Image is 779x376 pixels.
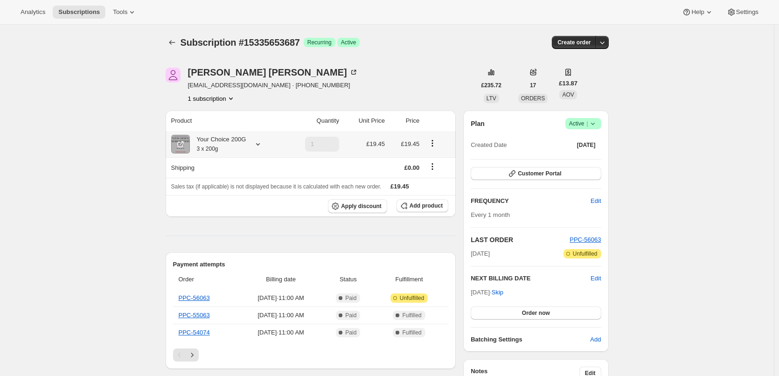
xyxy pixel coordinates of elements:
[328,199,387,213] button: Apply discount
[585,194,606,209] button: Edit
[487,95,496,102] span: LTV
[173,260,449,269] h2: Payment attempts
[171,135,190,153] img: product img
[166,111,285,131] th: Product
[400,294,424,302] span: Unfulfilled
[113,8,127,16] span: Tools
[173,348,449,362] nav: Pagination
[530,82,536,89] span: 17
[569,119,598,128] span: Active
[181,37,300,48] span: Subscription #15335653687
[691,8,704,16] span: Help
[166,157,285,178] th: Shipping
[402,312,421,319] span: Fulfilled
[471,249,490,258] span: [DATE]
[591,274,601,283] button: Edit
[557,39,591,46] span: Create order
[586,120,588,127] span: |
[492,288,503,297] span: Skip
[471,235,570,244] h2: LAST ORDER
[188,81,358,90] span: [EMAIL_ADDRESS][DOMAIN_NAME] · [PHONE_NUMBER]
[307,39,332,46] span: Recurring
[342,111,388,131] th: Unit Price
[425,138,440,148] button: Product actions
[390,183,409,190] span: £19.45
[366,140,385,147] span: £19.45
[471,211,510,218] span: Every 1 month
[524,79,542,92] button: 17
[388,111,422,131] th: Price
[345,312,356,319] span: Paid
[179,294,210,301] a: PPC-56063
[197,146,218,152] small: 3 x 200g
[425,161,440,172] button: Shipping actions
[171,183,382,190] span: Sales tax (if applicable) is not displayed because it is calculated with each new order.
[570,235,601,244] button: PPC-56063
[736,8,758,16] span: Settings
[21,8,45,16] span: Analytics
[396,199,448,212] button: Add product
[471,119,485,128] h2: Plan
[107,6,142,19] button: Tools
[518,170,561,177] span: Customer Portal
[188,94,236,103] button: Product actions
[471,167,601,180] button: Customer Portal
[345,329,356,336] span: Paid
[188,68,358,77] div: [PERSON_NAME] [PERSON_NAME]
[327,275,370,284] span: Status
[166,36,179,49] button: Subscriptions
[471,140,507,150] span: Created Date
[571,139,601,152] button: [DATE]
[471,289,503,296] span: [DATE] ·
[471,196,591,206] h2: FREQUENCY
[376,275,443,284] span: Fulfillment
[552,36,596,49] button: Create order
[58,8,100,16] span: Subscriptions
[179,329,210,336] a: PPC-54074
[573,250,598,258] span: Unfulfilled
[577,141,596,149] span: [DATE]
[401,140,420,147] span: £19.45
[404,164,420,171] span: £0.00
[186,348,199,362] button: Next
[521,95,545,102] span: ORDERS
[166,68,181,83] span: Ann-Marie Whittingham
[471,335,590,344] h6: Batching Settings
[241,311,321,320] span: [DATE] · 11:00 AM
[590,335,601,344] span: Add
[591,196,601,206] span: Edit
[285,111,342,131] th: Quantity
[471,306,601,320] button: Order now
[410,202,443,209] span: Add product
[570,236,601,243] a: PPC-56063
[522,309,550,317] span: Order now
[481,82,501,89] span: £235.72
[562,91,574,98] span: AOV
[15,6,51,19] button: Analytics
[471,274,591,283] h2: NEXT BILLING DATE
[241,275,321,284] span: Billing date
[190,135,246,153] div: Your Choice 200G
[173,269,238,290] th: Order
[53,6,105,19] button: Subscriptions
[179,312,210,319] a: PPC-55063
[241,293,321,303] span: [DATE] · 11:00 AM
[345,294,356,302] span: Paid
[559,79,577,88] span: £13.87
[341,39,356,46] span: Active
[721,6,764,19] button: Settings
[241,328,321,337] span: [DATE] · 11:00 AM
[486,285,509,300] button: Skip
[676,6,719,19] button: Help
[476,79,507,92] button: £235.72
[341,202,382,210] span: Apply discount
[584,332,606,347] button: Add
[402,329,421,336] span: Fulfilled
